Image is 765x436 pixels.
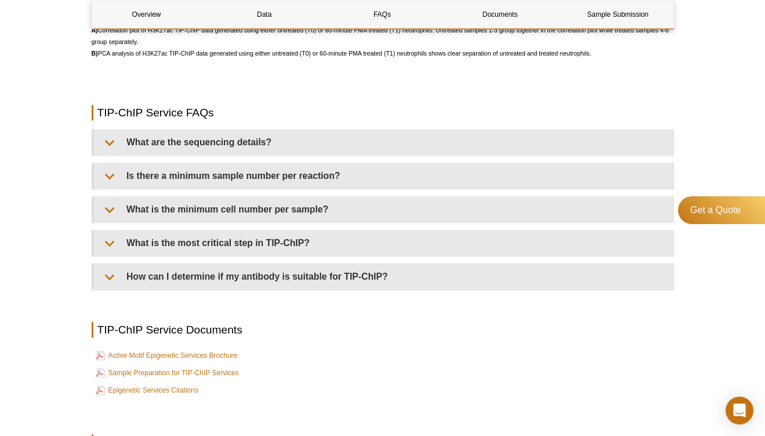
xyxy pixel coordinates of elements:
a: Sample Preparation for TIP-ChIP Services [96,366,239,380]
strong: B) [92,50,98,57]
div: Open Intercom Messenger [726,397,753,424]
a: Active Motif Epigenetic Services Brochure [96,349,238,362]
summary: How can I determine if my antibody is suitable for TIP-ChIP? [94,264,673,290]
a: Data [210,1,319,28]
a: Epigenetic Services Citations [96,383,198,397]
h2: TIP-ChIP Service FAQs [92,105,674,120]
a: Documents [445,1,554,28]
a: Overview [92,1,201,28]
summary: What is the most critical step in TIP-ChIP? [94,230,673,256]
a: FAQs [328,1,437,28]
h2: TIP-ChIP Service Documents [92,322,674,338]
strong: A) [92,27,98,34]
span: Correlation plot of H3K27ac TIP-ChIP data generated using either untreated (T0) or 60-minute PMA ... [92,15,669,57]
summary: What is the minimum cell number per sample? [94,197,673,222]
a: Sample Submission [563,1,672,28]
summary: What are the sequencing details? [94,130,673,155]
a: Get a Quote [678,196,765,224]
summary: Is there a minimum sample number per reaction? [94,163,673,189]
